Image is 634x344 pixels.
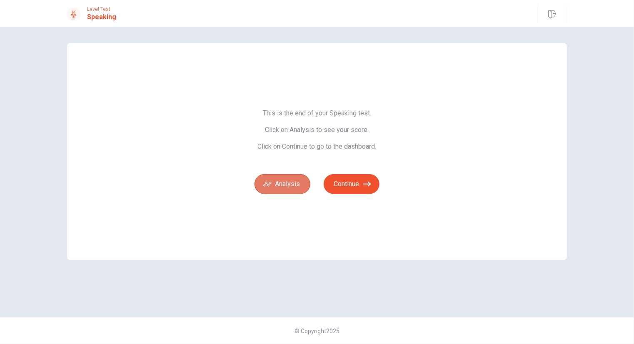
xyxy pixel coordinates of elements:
[87,6,116,12] span: Level Test
[324,174,379,194] button: Continue
[255,174,310,194] button: Analysis
[295,328,339,334] span: © Copyright 2025
[255,109,379,151] span: This is the end of your Speaking test. Click on Analysis to see your score. Click on Continue to ...
[87,12,116,22] h1: Speaking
